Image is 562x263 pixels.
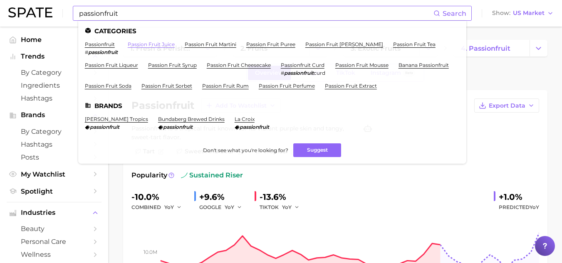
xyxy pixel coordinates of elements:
[225,204,234,211] span: YoY
[85,27,460,34] li: Categories
[21,53,87,60] span: Trends
[199,190,248,204] div: +9.6%
[21,94,87,102] span: Hashtags
[530,40,547,57] button: Change Category
[513,11,545,15] span: US Market
[235,116,255,122] a: la croix
[21,209,87,216] span: Industries
[85,102,460,109] li: Brands
[207,62,271,68] a: passion fruit cheesecake
[7,151,102,164] a: Posts
[325,83,377,89] a: passion fruit extract
[131,170,167,180] span: Popularity
[7,125,102,138] a: by Category
[240,124,269,130] em: passionfruit
[85,83,131,89] a: passion fruit soda
[7,168,102,181] a: My Watchlist
[7,248,102,261] a: wellness
[8,7,52,17] img: SPATE
[85,62,138,68] a: passion fruit liqueur
[158,116,225,122] a: bundaberg brewed drinks
[7,92,102,105] a: Hashtags
[7,33,102,46] a: Home
[7,185,102,198] a: Spotlight
[246,41,295,47] a: passion fruit puree
[7,222,102,235] a: beauty
[21,140,87,148] span: Hashtags
[7,138,102,151] a: Hashtags
[7,66,102,79] a: by Category
[474,98,539,113] button: Export Data
[181,172,188,179] img: sustained riser
[164,204,174,211] span: YoY
[7,79,102,92] a: Ingredients
[443,10,466,17] span: Search
[203,147,288,153] span: Don't see what you're looking for?
[85,49,88,55] span: #
[164,202,182,212] button: YoY
[21,111,87,119] span: Brands
[499,202,539,212] span: Predicted
[131,202,188,212] div: combined
[21,170,87,178] span: My Watchlist
[282,204,292,211] span: YoY
[489,102,525,109] span: Export Data
[7,50,102,63] button: Trends
[148,62,197,68] a: passion fruit syrup
[7,235,102,248] a: personal care
[21,36,87,44] span: Home
[461,44,510,52] span: 4. passionfruit
[21,153,87,161] span: Posts
[225,202,243,212] button: YoY
[185,41,236,47] a: passion fruit martini
[90,124,119,130] em: passionfruit
[499,190,539,204] div: +1.0%
[490,8,556,19] button: ShowUS Market
[141,83,192,89] a: passion fruit sorbet
[492,11,510,15] span: Show
[21,225,87,233] span: beauty
[21,81,87,89] span: Ingredients
[259,83,315,89] a: passion fruit perfume
[260,202,305,212] div: TIKTOK
[7,109,102,121] button: Brands
[305,41,383,47] a: passion fruit [PERSON_NAME]
[202,83,249,89] a: passion fruit rum
[88,49,118,55] em: passionfruit
[399,62,449,68] a: banana passionfruit
[7,206,102,219] button: Industries
[281,62,324,68] a: passionfruit curd
[181,170,243,180] span: sustained riser
[281,70,284,76] span: #
[199,202,248,212] div: GOOGLE
[393,41,436,47] a: passion fruit tea
[314,70,325,76] span: curd
[260,190,305,204] div: -13.6%
[131,190,188,204] div: -10.0%
[21,187,87,195] span: Spotlight
[21,69,87,76] span: by Category
[163,124,193,130] em: passionfruit
[454,40,530,57] a: 4. passionfruit
[335,62,389,68] a: passion fruit mousse
[21,128,87,135] span: by Category
[282,202,300,212] button: YoY
[530,204,539,210] span: YoY
[21,251,87,258] span: wellness
[284,70,314,76] em: passionfruit
[85,116,148,122] a: [PERSON_NAME] tropics
[78,6,433,20] input: Search here for a brand, industry, or ingredient
[128,41,175,47] a: passion fruit juice
[293,143,341,157] button: Suggest
[85,41,115,47] a: passionfruit
[21,238,87,246] span: personal care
